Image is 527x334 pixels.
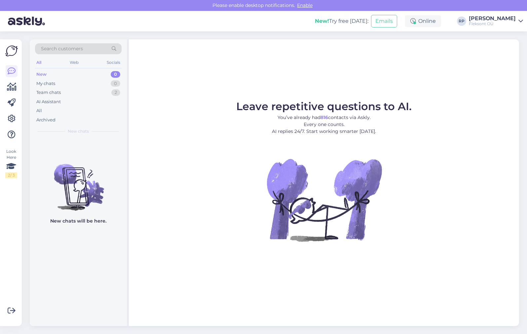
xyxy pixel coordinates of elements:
[111,80,120,87] div: 0
[5,45,18,57] img: Askly Logo
[236,100,412,113] span: Leave repetitive questions to AI.
[405,15,441,27] div: Online
[111,89,120,96] div: 2
[5,172,17,178] div: 2 / 3
[236,114,412,135] p: You’ve already had contacts via Askly. Every one counts. AI replies 24/7. Start working smarter [...
[105,58,122,67] div: Socials
[469,21,516,26] div: Fleksont OÜ
[295,2,315,8] span: Enable
[35,58,43,67] div: All
[111,71,120,78] div: 0
[371,15,397,27] button: Emails
[50,218,106,225] p: New chats will be here.
[457,17,466,26] div: RP
[41,45,83,52] span: Search customers
[36,89,61,96] div: Team chats
[5,148,17,178] div: Look Here
[36,99,61,105] div: AI Assistant
[68,58,80,67] div: Web
[315,17,368,25] div: Try free [DATE]:
[36,117,56,123] div: Archived
[30,152,127,212] img: No chats
[469,16,523,26] a: [PERSON_NAME]Fleksont OÜ
[320,114,328,120] b: 816
[265,140,384,259] img: No Chat active
[36,80,55,87] div: My chats
[36,71,47,78] div: New
[315,18,329,24] b: New!
[469,16,516,21] div: [PERSON_NAME]
[36,107,42,114] div: All
[68,128,89,134] span: New chats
